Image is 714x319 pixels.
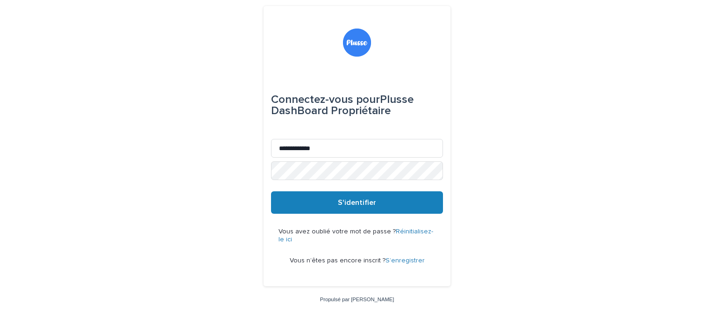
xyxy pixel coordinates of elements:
[338,199,376,206] span: S'identifier
[278,228,396,235] span: Vous avez oublié votre mot de passe ?
[320,297,394,302] a: Propulsé par [PERSON_NAME]
[290,257,386,264] span: Vous n’êtes pas encore inscrit ?
[343,29,371,57] img: ikanw4mtTZ62gj712f5C
[271,94,380,105] span: Connectez-vous pour
[386,257,425,264] a: S’enregistrer
[271,191,443,214] button: S'identifier
[271,87,443,124] div: Plusse DashBoard Propriétaire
